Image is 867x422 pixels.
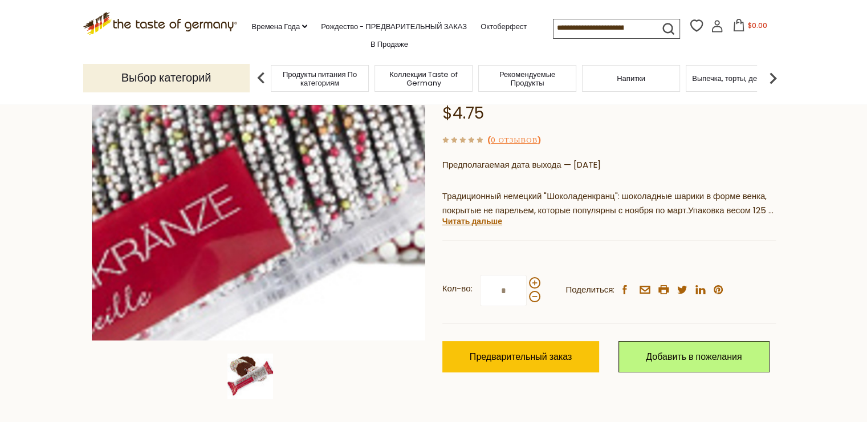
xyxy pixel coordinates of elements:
ya-tr-span: 0 отзывов [491,135,538,145]
span: $0.00 [747,21,767,30]
ya-tr-span: Добавить в пожелания [646,350,742,363]
input: Кол-во: [480,275,527,306]
ya-tr-span: Напитки [617,73,645,84]
a: Октоберфест [481,21,527,33]
a: 0 отзывов [491,135,538,147]
button: Предварительный заказ [442,341,599,372]
a: Коллекции Taste of Germany [378,70,469,87]
span: $4.75 [442,102,484,124]
a: Напитки [617,74,645,83]
img: следующая стрелка [762,67,784,90]
img: предыдущая стрелка [250,67,272,90]
ya-tr-span: Предполагаемая дата выхода — [DATE] [442,159,601,171]
a: Продукты питания По категориям [274,70,365,87]
ya-tr-span: Октоберфест [481,21,527,32]
ya-tr-span: Предварительный заказ [470,350,572,363]
ya-tr-span: Кол-во: [442,282,473,294]
ya-tr-span: Рождество - ПРЕДВАРИТЕЛЬНЫЙ ЗАКАЗ [321,21,467,32]
ya-tr-span: Читать дальше [442,216,502,227]
a: В продаже [371,38,408,51]
ya-tr-span: ) [538,135,541,145]
a: Добавить в пожелания [618,341,769,372]
ya-tr-span: Рекомендуемые Продукты [499,69,555,88]
a: Времена года [251,21,307,33]
ya-tr-span: Выпечка, торты, десерты [692,73,778,84]
img: Шоколадный венок Schluckwerder с конфетами Non-Pareille, 125 г [227,354,273,399]
a: Рождество - ПРЕДВАРИТЕЛЬНЫЙ ЗАКАЗ [321,21,467,33]
button: $0.00 [726,19,774,36]
ya-tr-span: В продаже [371,39,408,50]
a: Рекомендуемые Продукты [482,70,573,87]
ya-tr-span: Выбор категорий [121,70,211,86]
ya-tr-span: Традиционный немецкий "Шоколаденкранц": шоколадные шарики в форме венка, покрытые не парельем, ко... [442,190,767,216]
ya-tr-span: Продукты питания По категориям [283,69,357,88]
ya-tr-span: Поделиться: [565,283,614,295]
ya-tr-span: Коллекции Taste of Germany [389,69,458,88]
ya-tr-span: ( [487,135,491,145]
ya-tr-span: Времена года [251,21,300,32]
a: Выпечка, торты, десерты [692,74,778,83]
